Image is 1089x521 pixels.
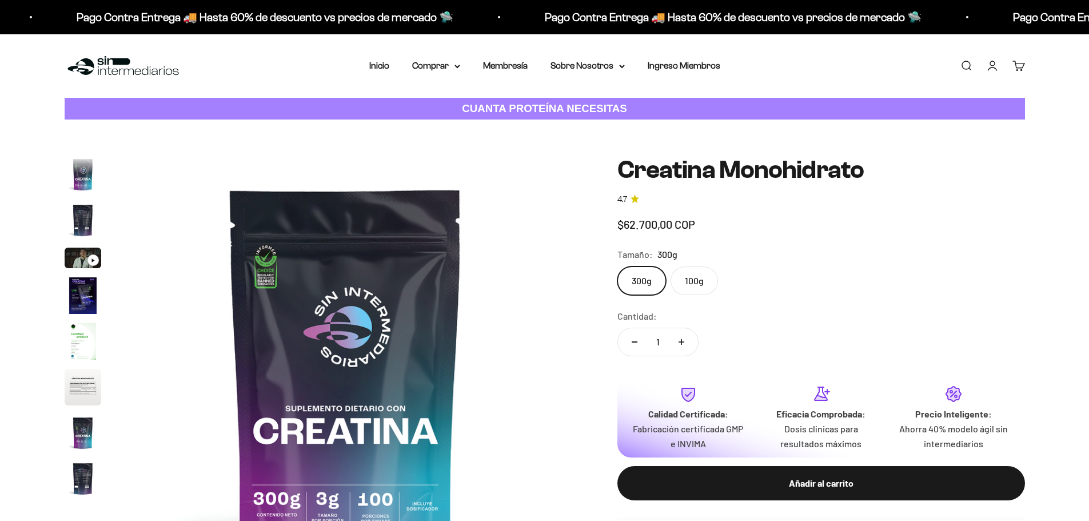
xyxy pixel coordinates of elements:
p: Ahorra 40% modelo ágil sin intermediarios [896,421,1011,451]
strong: CUANTA PROTEÍNA NECESITAS [462,102,627,114]
strong: Eficacia Comprobada: [776,408,865,419]
summary: Comprar [412,58,460,73]
label: Cantidad: [617,309,657,324]
sale-price: $62.700,00 COP [617,215,695,233]
strong: Calidad Certificada: [648,408,728,419]
strong: Precio Inteligente: [915,408,992,419]
button: Ir al artículo 3 [65,248,101,272]
img: Creatina Monohidrato [65,369,101,405]
p: Pago Contra Entrega 🚚 Hasta 60% de descuento vs precios de mercado 🛸 [542,8,919,26]
img: Creatina Monohidrato [65,460,101,497]
button: Aumentar cantidad [665,328,698,356]
button: Ir al artículo 1 [65,156,101,196]
a: CUANTA PROTEÍNA NECESITAS [65,98,1025,120]
img: Creatina Monohidrato [65,156,101,193]
button: Reducir cantidad [618,328,651,356]
button: Ir al artículo 2 [65,202,101,242]
a: Membresía [483,61,528,70]
a: 4.74.7 de 5.0 estrellas [617,193,1025,206]
p: Pago Contra Entrega 🚚 Hasta 60% de descuento vs precios de mercado 🛸 [74,8,451,26]
a: Ingreso Miembros [648,61,720,70]
span: 300g [657,247,677,262]
div: Añadir al carrito [640,476,1002,491]
button: Ir al artículo 5 [65,323,101,363]
button: Añadir al carrito [617,466,1025,500]
button: Ir al artículo 6 [65,369,101,409]
img: Creatina Monohidrato [65,202,101,238]
legend: Tamaño: [617,247,653,262]
button: Ir al artículo 8 [65,460,101,500]
img: Creatina Monohidrato [65,277,101,314]
button: Ir al artículo 7 [65,415,101,455]
img: Creatina Monohidrato [65,415,101,451]
p: Fabricación certificada GMP e INVIMA [631,421,745,451]
p: Dosis clínicas para resultados máximos [764,421,878,451]
h1: Creatina Monohidrato [617,156,1025,184]
a: Inicio [369,61,389,70]
img: Creatina Monohidrato [65,323,101,360]
span: 4.7 [617,193,627,206]
button: Ir al artículo 4 [65,277,101,317]
summary: Sobre Nosotros [551,58,625,73]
